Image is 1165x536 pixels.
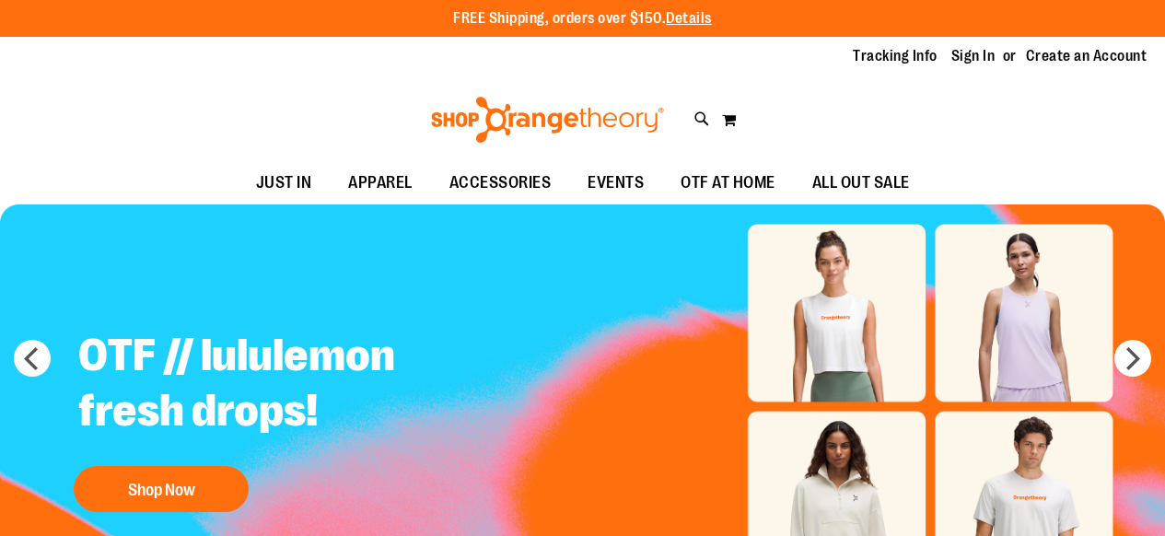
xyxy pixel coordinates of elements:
span: ALL OUT SALE [812,162,910,204]
a: Details [666,10,712,27]
span: OTF AT HOME [681,162,775,204]
span: JUST IN [256,162,312,204]
button: Shop Now [74,466,249,512]
img: Shop Orangetheory [428,97,667,143]
a: Create an Account [1026,46,1148,66]
span: ACCESSORIES [449,162,552,204]
button: prev [14,340,51,377]
span: APPAREL [348,162,413,204]
p: FREE Shipping, orders over $150. [453,8,712,29]
span: EVENTS [588,162,644,204]
h2: OTF // lululemon fresh drops! [64,314,522,457]
a: OTF // lululemon fresh drops! Shop Now [64,314,522,521]
button: next [1114,340,1151,377]
a: Tracking Info [853,46,938,66]
a: Sign In [951,46,996,66]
